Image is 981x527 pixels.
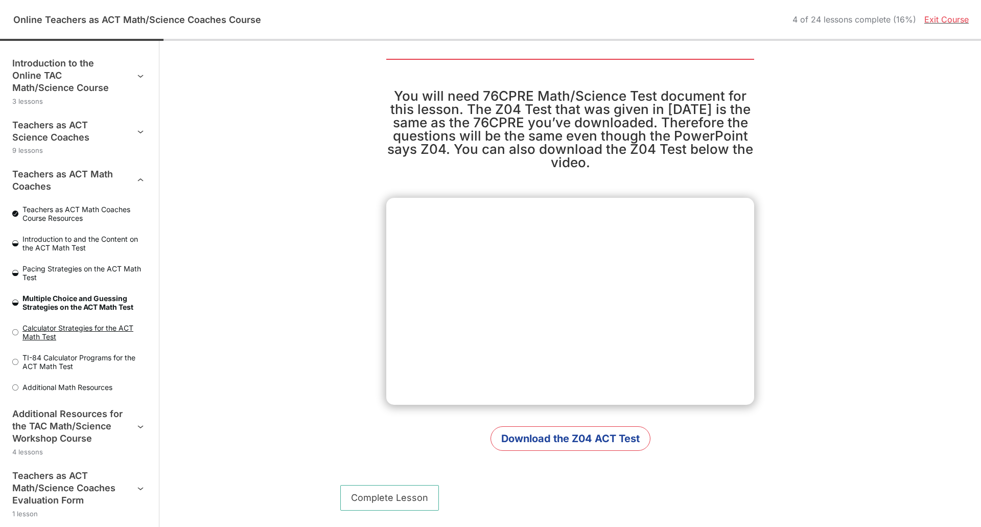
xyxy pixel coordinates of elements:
[386,89,754,169] h2: You will need 76CPRE Math/Science Test document for this lesson. The Z04 Test that was given in [...
[12,509,147,519] div: 1 lesson
[12,408,147,445] button: Additional Resources for the TAC Math/Science Workshop Course
[12,294,147,311] a: Multiple Choice and Guessing Strategies on the ACT Math Test
[340,485,439,511] button: Complete Lesson
[18,205,147,222] span: Teachers as ACT Math Coaches Course Resources
[12,57,124,94] h3: Introduction to the Online TAC Math/Science Course
[12,235,147,252] a: Introduction to and the Content on the ACT Math Test
[18,383,147,392] span: Additional Math Resources
[18,353,147,371] span: TI-84 Calculator Programs for the ACT Math Test
[792,15,916,25] div: 4 of 24 lessons complete (16%)
[491,426,650,451] a: Download the Z04 ACT Test
[386,198,754,405] iframe: Multiple Choice and Guessing Strategies on the ACT Math Test
[12,353,147,371] a: TI-84 Calculator Programs for the ACT Math Test
[12,168,147,193] button: Teachers as ACT Math Coaches
[12,408,124,445] h3: Additional Resources for the TAC Math/Science Workshop Course
[12,168,124,193] h3: Teachers as ACT Math Coaches
[12,447,147,457] div: 4 lessons
[12,14,262,25] h2: Online Teachers as ACT Math/Science Coaches Course
[12,205,147,222] a: Teachers as ACT Math Coaches Course Resources
[18,235,147,252] span: Introduction to and the Content on the ACT Math Test
[12,57,147,94] button: Introduction to the Online TAC Math/Science Course
[18,294,147,311] span: Multiple Choice and Guessing Strategies on the ACT Math Test
[12,264,147,282] a: Pacing Strategies on the ACT Math Test
[12,57,147,519] nav: Course outline
[12,383,147,392] a: Additional Math Resources
[12,145,147,156] div: 9 lessons
[18,264,147,282] span: Pacing Strategies on the ACT Math Test
[12,470,124,507] h3: Teachers as ACT Math/Science Coaches Evaluation Form
[12,119,147,144] button: Teachers as ACT Science Coaches
[12,470,147,507] button: Teachers as ACT Math/Science Coaches Evaluation Form
[12,119,124,144] h3: Teachers as ACT Science Coaches
[12,324,147,341] a: Calculator Strategies for the ACT Math Test
[924,14,969,25] a: Exit Course
[12,96,147,107] div: 3 lessons
[18,324,147,341] span: Calculator Strategies for the ACT Math Test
